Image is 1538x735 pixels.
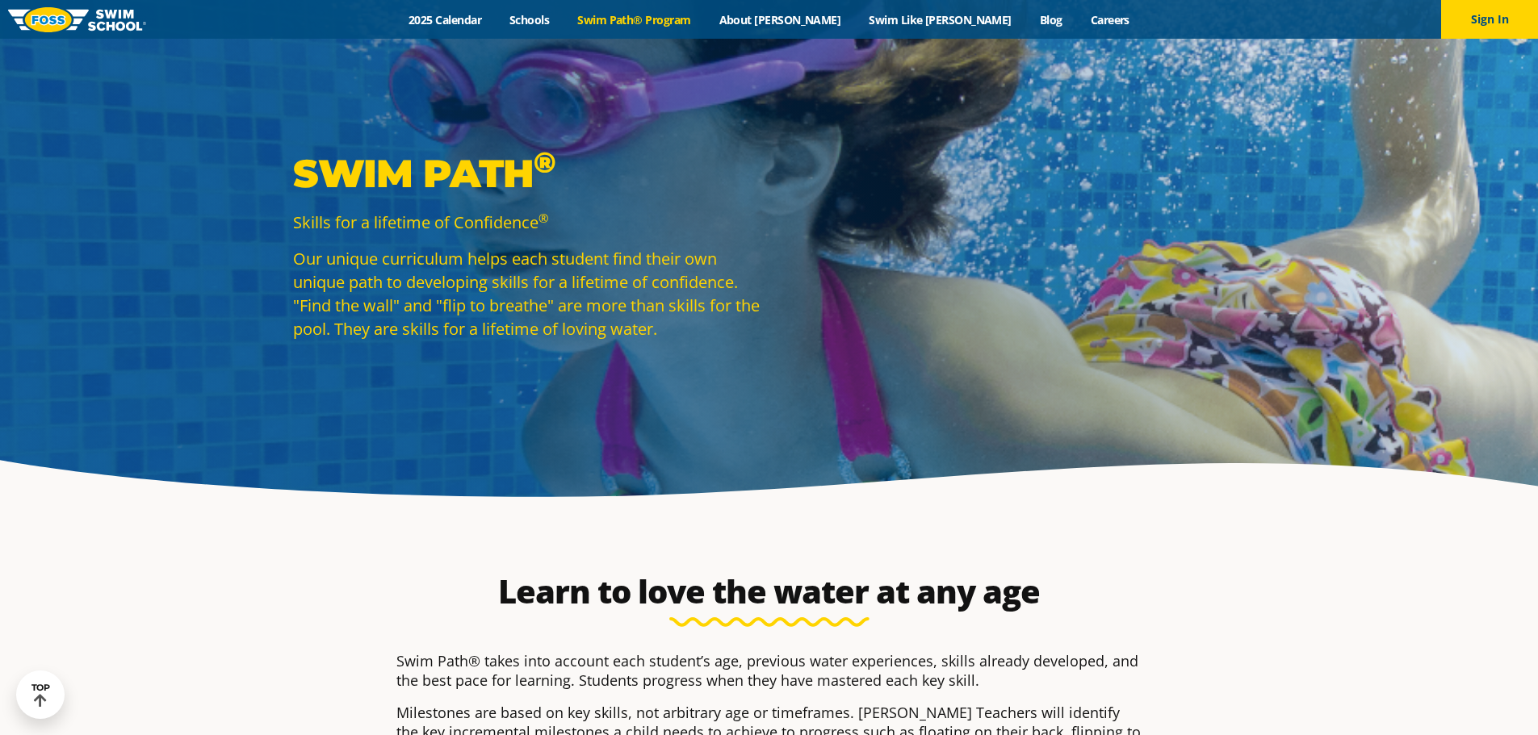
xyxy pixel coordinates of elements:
[293,149,761,198] p: Swim Path
[31,683,50,708] div: TOP
[1076,12,1143,27] a: Careers
[564,12,705,27] a: Swim Path® Program
[8,7,146,32] img: FOSS Swim School Logo
[705,12,855,27] a: About [PERSON_NAME]
[388,572,1150,611] h2: Learn to love the water at any age
[396,651,1142,690] p: Swim Path® takes into account each student’s age, previous water experiences, skills already deve...
[1025,12,1076,27] a: Blog
[293,211,761,234] p: Skills for a lifetime of Confidence
[496,12,564,27] a: Schools
[539,210,548,226] sup: ®
[395,12,496,27] a: 2025 Calendar
[534,144,555,180] sup: ®
[293,247,761,340] p: Our unique curriculum helps each student find their own unique path to developing skills for a li...
[855,12,1026,27] a: Swim Like [PERSON_NAME]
